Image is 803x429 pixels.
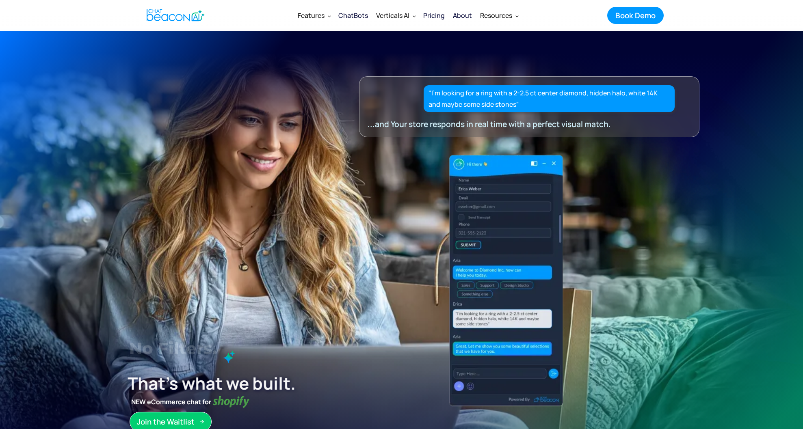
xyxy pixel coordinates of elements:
[294,6,334,25] div: Features
[128,372,296,395] strong: That’s what we built.
[137,416,195,427] div: Join the Waitlist
[376,10,409,21] div: Verticals AI
[453,10,472,21] div: About
[298,10,325,21] div: Features
[129,335,379,361] h1: No filters.
[449,5,476,26] a: About
[419,5,449,26] a: Pricing
[338,10,368,21] div: ChatBots
[334,5,372,26] a: ChatBots
[480,10,512,21] div: Resources
[607,7,664,24] a: Book Demo
[476,6,522,25] div: Resources
[199,419,204,424] img: Arrow
[429,87,670,110] div: "I’m looking for a ring with a 2-2.5 ct center diamond, hidden halo, white 14K and maybe some sid...
[328,14,331,17] img: Dropdown
[423,10,445,21] div: Pricing
[413,14,416,17] img: Dropdown
[130,396,213,407] strong: NEW eCommerce chat for
[140,5,209,25] a: home
[515,14,519,17] img: Dropdown
[191,152,565,411] img: ChatBeacon New UI Experience
[615,10,656,21] div: Book Demo
[368,119,673,130] div: ...and Your store responds in real time with a perfect visual match.
[372,6,419,25] div: Verticals AI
